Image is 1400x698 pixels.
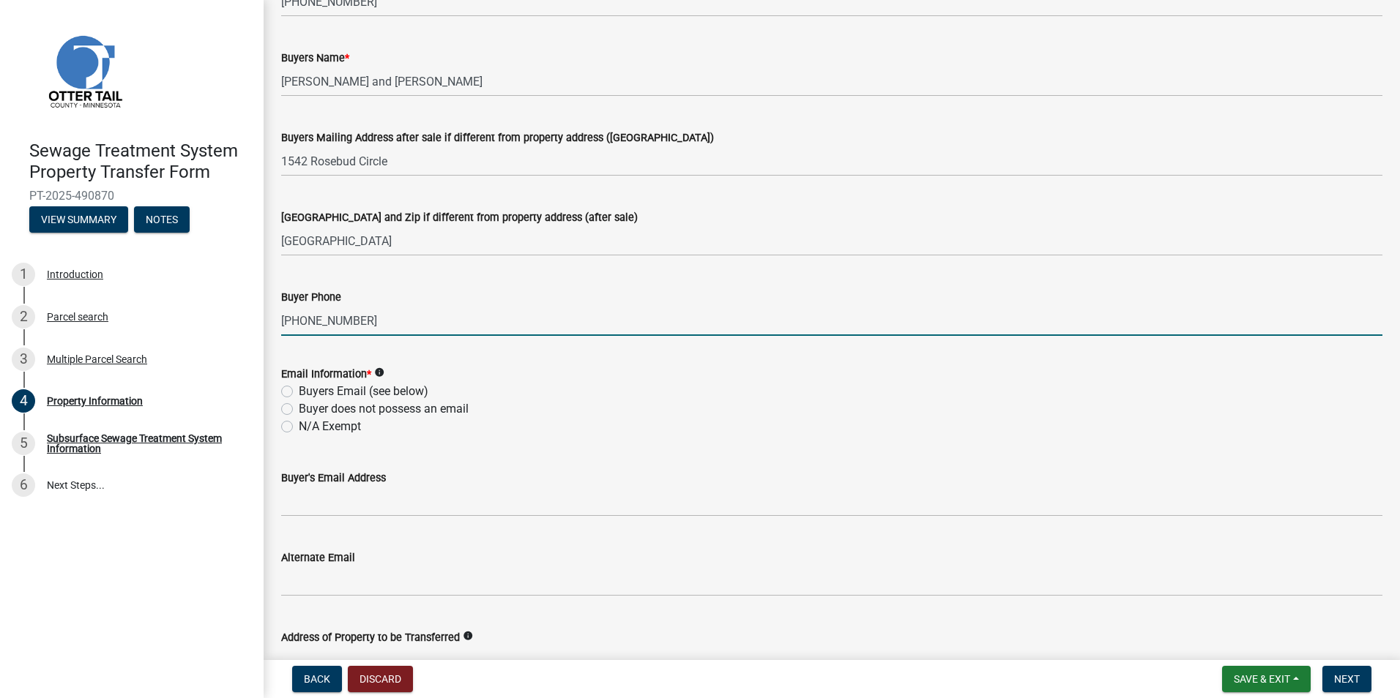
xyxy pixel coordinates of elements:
div: Property Information [47,396,143,406]
i: info [374,367,384,378]
span: Back [304,673,330,685]
i: info [463,631,473,641]
span: Next [1334,673,1360,685]
div: Parcel search [47,312,108,322]
img: Otter Tail County, Minnesota [29,15,139,125]
wm-modal-confirm: Summary [29,214,128,226]
label: Buyers Name [281,53,349,64]
button: Discard [348,666,413,692]
label: Buyer does not possess an email [299,400,469,418]
div: 4 [12,389,35,413]
div: 1 [12,263,35,286]
wm-modal-confirm: Notes [134,214,190,226]
label: Buyer's Email Address [281,473,386,484]
label: Buyer Phone [281,293,341,303]
div: Subsurface Sewage Treatment System Information [47,433,240,454]
label: N/A Exempt [299,418,361,435]
label: Alternate Email [281,553,355,563]
span: Save & Exit [1234,673,1290,685]
h4: Sewage Treatment System Property Transfer Form [29,140,252,183]
button: Notes [134,206,190,233]
div: 3 [12,348,35,371]
button: View Summary [29,206,128,233]
button: Back [292,666,342,692]
div: Multiple Parcel Search [47,354,147,364]
div: Introduction [47,269,103,279]
div: 6 [12,473,35,497]
span: PT-2025-490870 [29,189,234,203]
label: Email Information [281,369,371,380]
div: 5 [12,432,35,455]
label: Address of Property to be Transferred [281,633,460,643]
label: Buyers Mailing Address after sale if different from property address ([GEOGRAPHIC_DATA]) [281,133,714,143]
button: Save & Exit [1222,666,1311,692]
button: Next [1322,666,1371,692]
div: 2 [12,305,35,329]
label: Buyers Email (see below) [299,383,428,400]
label: [GEOGRAPHIC_DATA] and Zip if different from property address (after sale) [281,213,638,223]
